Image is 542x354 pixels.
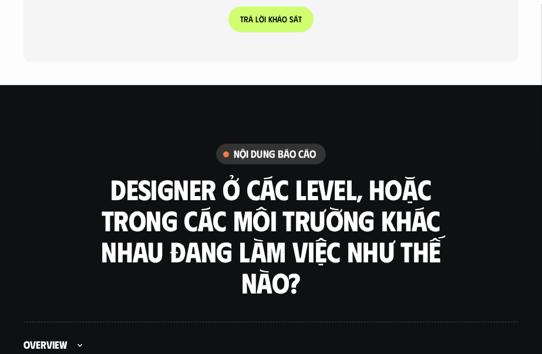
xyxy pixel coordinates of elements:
h3: Designer ở các level, hoặc trong các môi trường khác nhau đang làm việc như thế nào? [95,174,447,298]
span: l [255,15,259,25]
span: t [298,15,302,25]
span: ả [277,15,282,25]
h6: nội dung báo cáo [234,147,317,161]
span: i [264,15,266,25]
span: k [268,15,272,25]
span: r [244,15,248,25]
span: s [289,15,294,25]
a: trảlờikhảosát [228,6,314,32]
h5: Overview [23,338,67,352]
span: á [294,15,298,25]
span: ả [248,15,253,25]
span: ờ [259,15,264,25]
span: h [272,15,277,25]
span: t [240,15,244,25]
span: o [282,15,287,25]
